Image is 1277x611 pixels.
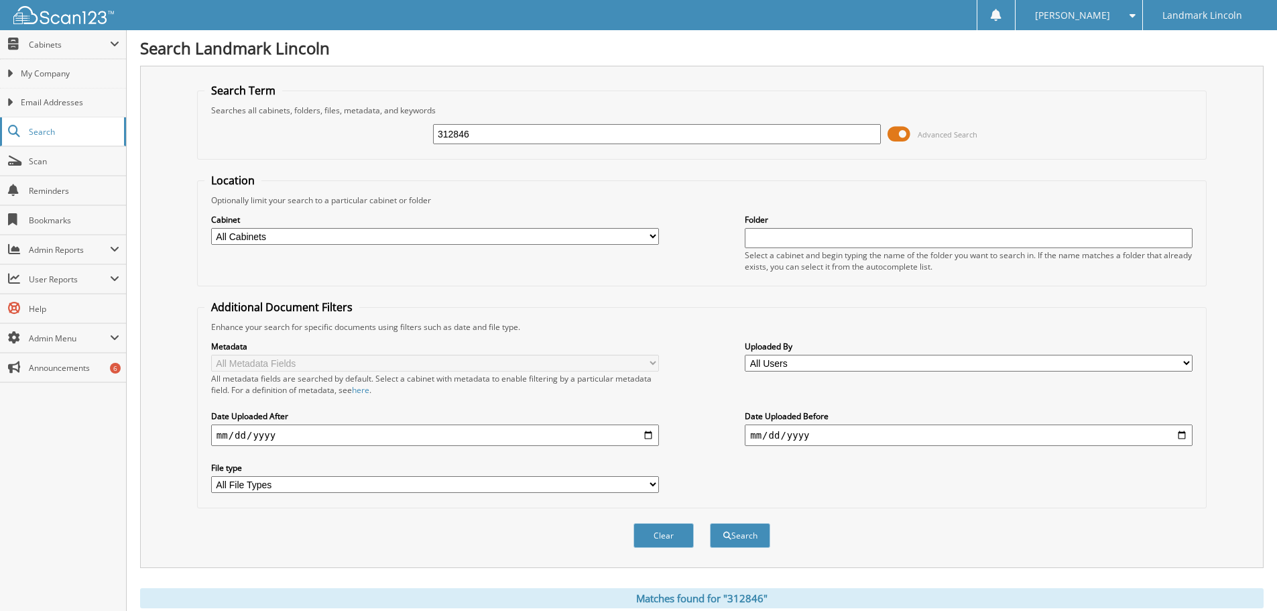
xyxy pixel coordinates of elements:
[204,105,1199,116] div: Searches all cabinets, folders, files, metadata, and keywords
[204,195,1199,206] div: Optionally limit your search to a particular cabinet or folder
[918,129,977,140] span: Advanced Search
[1035,11,1110,19] span: [PERSON_NAME]
[29,156,119,167] span: Scan
[204,300,359,315] legend: Additional Document Filters
[211,410,659,422] label: Date Uploaded After
[633,523,694,548] button: Clear
[29,303,119,315] span: Help
[29,126,117,137] span: Search
[21,97,119,109] span: Email Addresses
[21,68,119,80] span: My Company
[29,185,119,197] span: Reminders
[745,214,1193,225] label: Folder
[745,425,1193,446] input: end
[13,6,114,24] img: scan123-logo-white.svg
[29,274,110,285] span: User Reports
[204,321,1199,333] div: Enhance your search for specific documents using filters such as date and file type.
[29,244,110,256] span: Admin Reports
[140,588,1264,608] div: Matches found for "312846"
[745,341,1193,352] label: Uploaded By
[140,37,1264,59] h1: Search Landmark Lincoln
[110,363,121,374] div: 6
[745,410,1193,422] label: Date Uploaded Before
[1162,11,1242,19] span: Landmark Lincoln
[211,214,659,225] label: Cabinet
[211,462,659,474] label: File type
[29,215,119,226] span: Bookmarks
[710,523,770,548] button: Search
[29,333,110,344] span: Admin Menu
[29,39,110,50] span: Cabinets
[211,373,659,396] div: All metadata fields are searched by default. Select a cabinet with metadata to enable filtering b...
[204,83,282,98] legend: Search Term
[211,341,659,352] label: Metadata
[1210,547,1277,611] iframe: Chat Widget
[29,362,119,374] span: Announcements
[352,384,369,396] a: here
[204,173,261,188] legend: Location
[745,249,1193,272] div: Select a cabinet and begin typing the name of the folder you want to search in. If the name match...
[211,425,659,446] input: start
